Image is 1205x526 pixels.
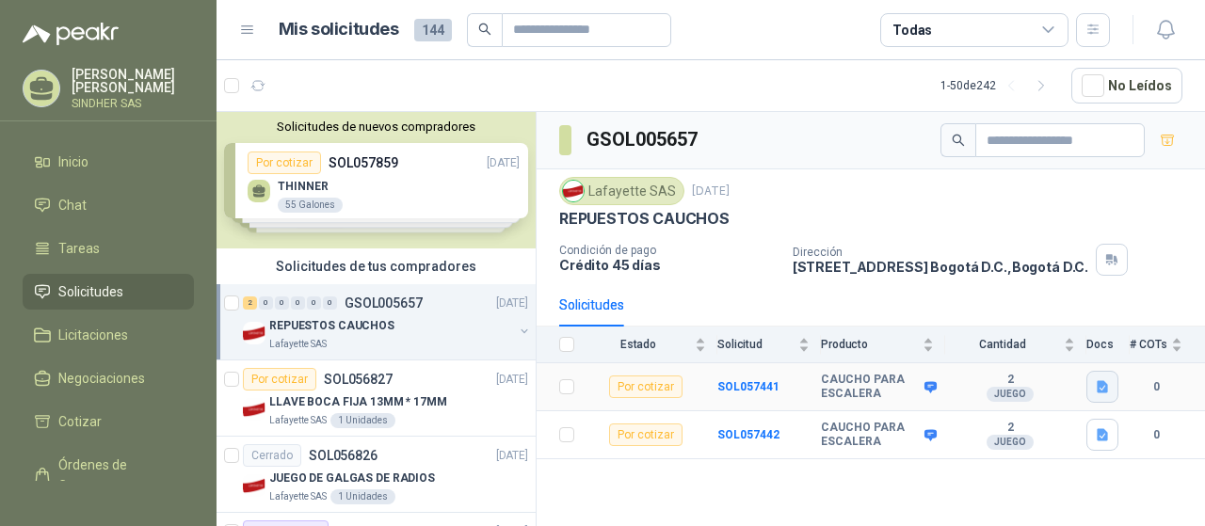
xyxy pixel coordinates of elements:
span: # COTs [1130,338,1167,351]
span: Órdenes de Compra [58,454,176,496]
div: 2 [243,296,257,310]
a: Solicitudes [23,274,194,310]
a: 2 0 0 0 0 0 GSOL005657[DATE] Company LogoREPUESTOS CAUCHOSLafayette SAS [243,292,532,352]
a: SOL057442 [717,428,779,441]
span: Chat [58,195,87,215]
b: CAUCHO PARA ESCALERA [821,421,920,450]
a: Chat [23,187,194,223]
span: Licitaciones [58,325,128,345]
div: 0 [323,296,337,310]
div: 0 [307,296,321,310]
span: search [952,134,965,147]
a: Órdenes de Compra [23,447,194,503]
th: Docs [1086,327,1130,363]
p: [DATE] [496,447,528,465]
span: Tareas [58,238,100,259]
h1: Mis solicitudes [279,16,399,43]
p: [STREET_ADDRESS] Bogotá D.C. , Bogotá D.C. [793,259,1088,275]
div: 1 - 50 de 242 [940,71,1056,101]
div: 0 [275,296,289,310]
span: Inicio [58,151,88,172]
th: Cantidad [945,327,1086,363]
div: 0 [259,296,273,310]
a: SOL057441 [717,380,779,393]
p: [DATE] [692,183,730,200]
p: SOL056827 [324,373,393,386]
p: REPUESTOS CAUCHOS [559,209,730,229]
div: Solicitudes de tus compradores [217,248,536,284]
p: LLAVE BOCA FIJA 13MM * 17MM [269,393,447,411]
a: Por cotizarSOL056827[DATE] Company LogoLLAVE BOCA FIJA 13MM * 17MMLafayette SAS1 Unidades [217,360,536,437]
p: [PERSON_NAME] [PERSON_NAME] [72,68,194,94]
div: Solicitudes [559,295,624,315]
span: search [478,23,491,36]
p: Lafayette SAS [269,489,327,504]
p: Dirección [793,246,1088,259]
div: Lafayette SAS [559,177,684,205]
a: Licitaciones [23,317,194,353]
p: JUEGO DE GALGAS DE RADIOS [269,470,435,487]
b: 2 [945,373,1075,388]
div: 0 [291,296,305,310]
b: 0 [1130,378,1182,396]
span: Estado [586,338,691,351]
p: GSOL005657 [345,296,423,310]
img: Company Logo [563,181,584,201]
div: 1 Unidades [330,413,395,428]
img: Company Logo [243,322,265,344]
p: SOL056826 [309,449,378,462]
div: 1 Unidades [330,489,395,504]
p: [DATE] [496,295,528,312]
span: 144 [414,19,452,41]
a: Inicio [23,144,194,180]
img: Logo peakr [23,23,119,45]
img: Company Logo [243,474,265,497]
button: Solicitudes de nuevos compradores [224,120,528,134]
img: Company Logo [243,398,265,421]
a: Negociaciones [23,360,194,396]
th: Estado [586,327,717,363]
p: REPUESTOS CAUCHOS [269,317,394,335]
b: 0 [1130,426,1182,444]
span: Negociaciones [58,368,145,389]
div: Por cotizar [243,368,316,391]
div: Solicitudes de nuevos compradoresPor cotizarSOL057859[DATE] THINNER55 GalonesPor cotizarSOL057822... [217,112,536,248]
div: Todas [892,20,932,40]
p: Lafayette SAS [269,413,327,428]
div: JUEGO [987,435,1034,450]
p: Crédito 45 días [559,257,778,273]
a: CerradoSOL056826[DATE] Company LogoJUEGO DE GALGAS DE RADIOSLafayette SAS1 Unidades [217,437,536,513]
h3: GSOL005657 [586,125,700,154]
p: SINDHER SAS [72,98,194,109]
span: Producto [821,338,919,351]
a: Tareas [23,231,194,266]
div: Por cotizar [609,423,683,446]
span: Solicitudes [58,281,123,302]
th: # COTs [1130,327,1205,363]
b: CAUCHO PARA ESCALERA [821,373,920,402]
div: Cerrado [243,444,301,467]
p: Condición de pago [559,244,778,257]
button: No Leídos [1071,68,1182,104]
b: 2 [945,421,1075,436]
span: Cantidad [945,338,1060,351]
div: JUEGO [987,387,1034,402]
span: Cotizar [58,411,102,432]
div: Por cotizar [609,375,683,398]
p: [DATE] [496,371,528,389]
th: Solicitud [717,327,821,363]
p: Lafayette SAS [269,337,327,352]
th: Producto [821,327,945,363]
span: Solicitud [717,338,795,351]
a: Cotizar [23,404,194,439]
